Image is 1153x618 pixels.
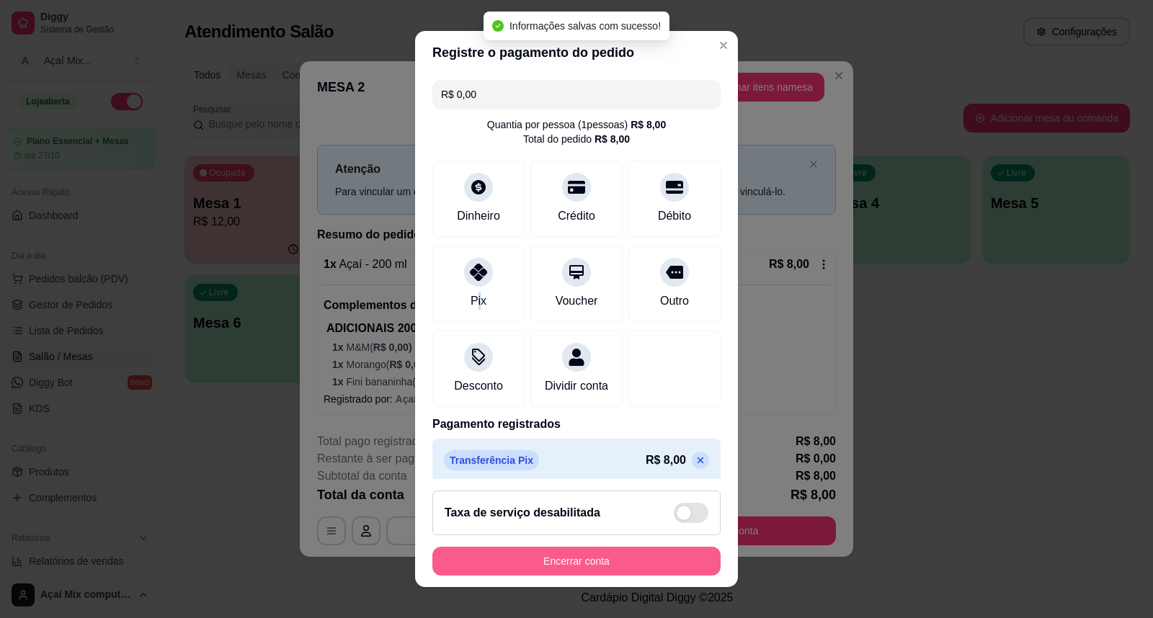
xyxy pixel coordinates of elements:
div: Outro [660,292,689,310]
input: Ex.: hambúrguer de cordeiro [441,80,712,109]
div: Débito [658,207,691,225]
button: Encerrar conta [432,547,721,576]
div: R$ 8,00 [631,117,666,132]
div: Crédito [558,207,595,225]
div: Quantia por pessoa ( 1 pessoas) [487,117,666,132]
div: Pix [471,292,486,310]
div: Dinheiro [457,207,500,225]
div: Total do pedido [523,132,630,146]
p: Transferência Pix [444,450,539,470]
p: Pagamento registrados [432,416,721,433]
div: Voucher [556,292,598,310]
span: Informações salvas com sucesso! [509,20,661,32]
span: check-circle [492,20,504,32]
div: Dividir conta [545,377,608,395]
button: Close [712,34,735,57]
p: R$ 8,00 [646,452,686,469]
div: R$ 8,00 [595,132,630,146]
h2: Taxa de serviço desabilitada [445,504,600,521]
header: Registre o pagamento do pedido [415,31,738,74]
div: Desconto [454,377,503,395]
